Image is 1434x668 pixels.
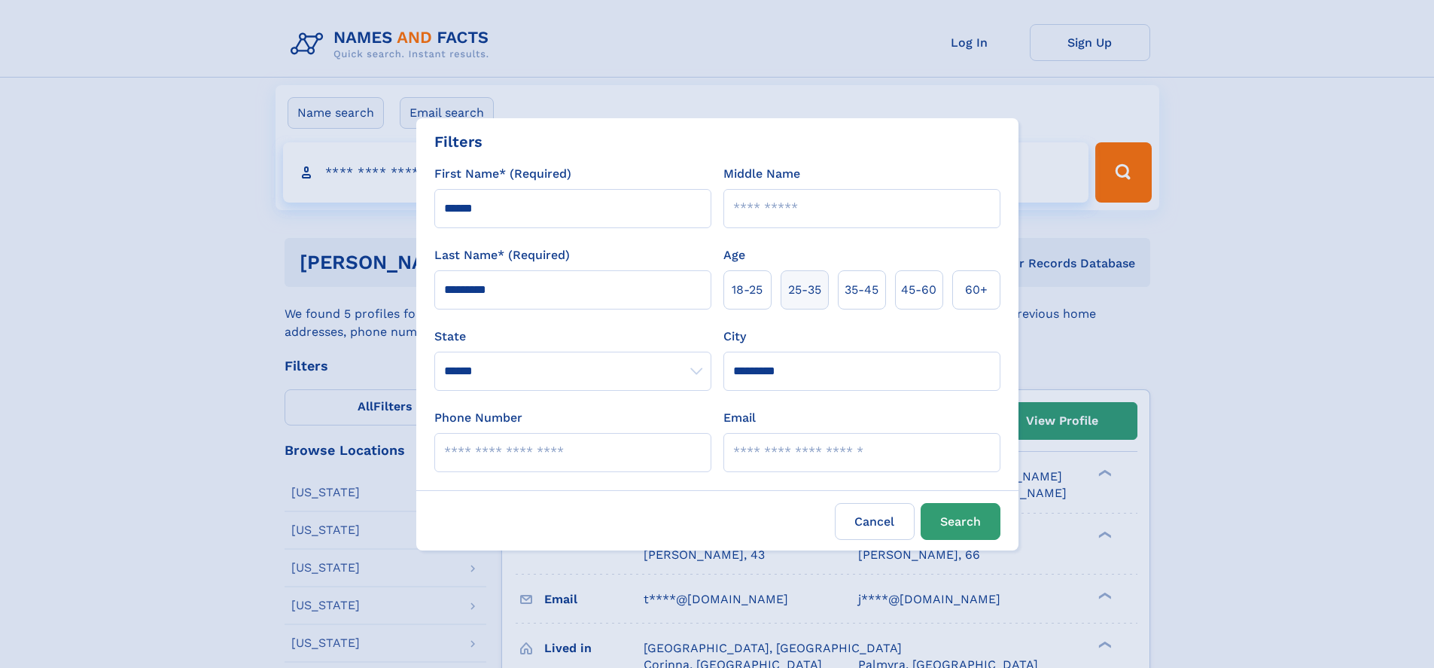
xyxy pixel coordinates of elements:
label: City [723,328,746,346]
label: Last Name* (Required) [434,246,570,264]
label: First Name* (Required) [434,165,571,183]
div: Filters [434,130,483,153]
label: Cancel [835,503,915,540]
span: 35‑45 [845,281,878,299]
span: 18‑25 [732,281,763,299]
span: 45‑60 [901,281,936,299]
label: Phone Number [434,409,522,427]
span: 60+ [965,281,988,299]
button: Search [921,503,1000,540]
label: Email [723,409,756,427]
label: Age [723,246,745,264]
span: 25‑35 [788,281,821,299]
label: State [434,328,711,346]
label: Middle Name [723,165,800,183]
